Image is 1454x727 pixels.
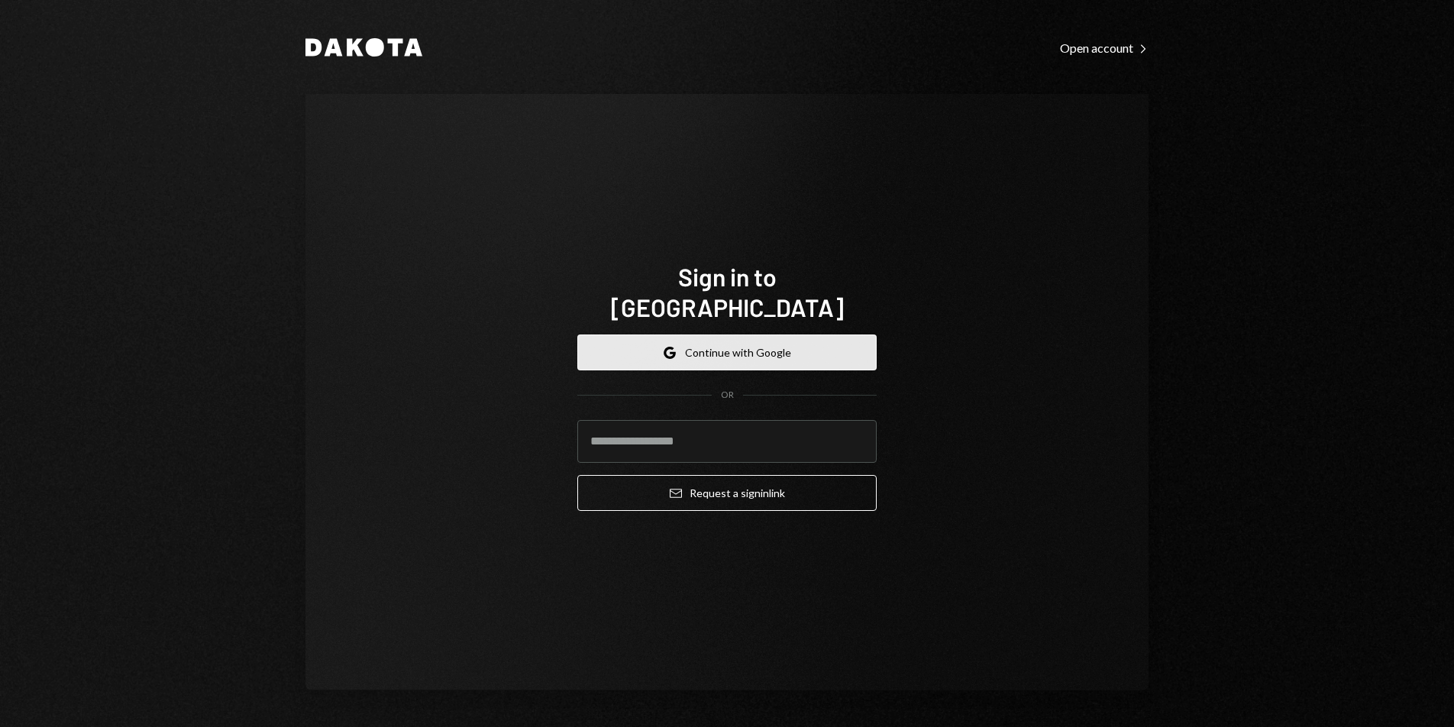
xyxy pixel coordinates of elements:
div: OR [721,389,734,402]
div: Open account [1060,40,1149,56]
button: Continue with Google [577,334,877,370]
button: Request a signinlink [577,475,877,511]
a: Open account [1060,39,1149,56]
h1: Sign in to [GEOGRAPHIC_DATA] [577,261,877,322]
